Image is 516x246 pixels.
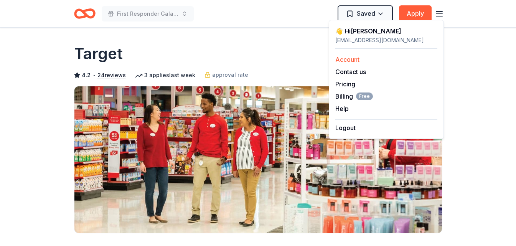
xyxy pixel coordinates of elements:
[335,67,366,76] button: Contact us
[338,5,393,22] button: Saved
[74,43,123,64] h1: Target
[335,80,355,88] a: Pricing
[399,5,432,22] button: Apply
[117,9,178,18] span: First Responder Gala - Honoring Service, Building Resilience
[335,56,359,63] a: Account
[335,92,373,101] span: Billing
[356,92,373,100] span: Free
[97,71,126,80] button: 24reviews
[135,71,195,80] div: 3 applies last week
[335,36,437,45] div: [EMAIL_ADDRESS][DOMAIN_NAME]
[335,92,373,101] button: BillingFree
[335,123,356,132] button: Logout
[357,8,375,18] span: Saved
[74,5,96,23] a: Home
[204,70,248,79] a: approval rate
[335,26,437,36] div: 👋 Hi [PERSON_NAME]
[335,104,349,113] button: Help
[102,6,194,21] button: First Responder Gala - Honoring Service, Building Resilience
[212,70,248,79] span: approval rate
[92,72,95,78] span: •
[74,86,442,233] img: Image for Target
[82,71,91,80] span: 4.2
